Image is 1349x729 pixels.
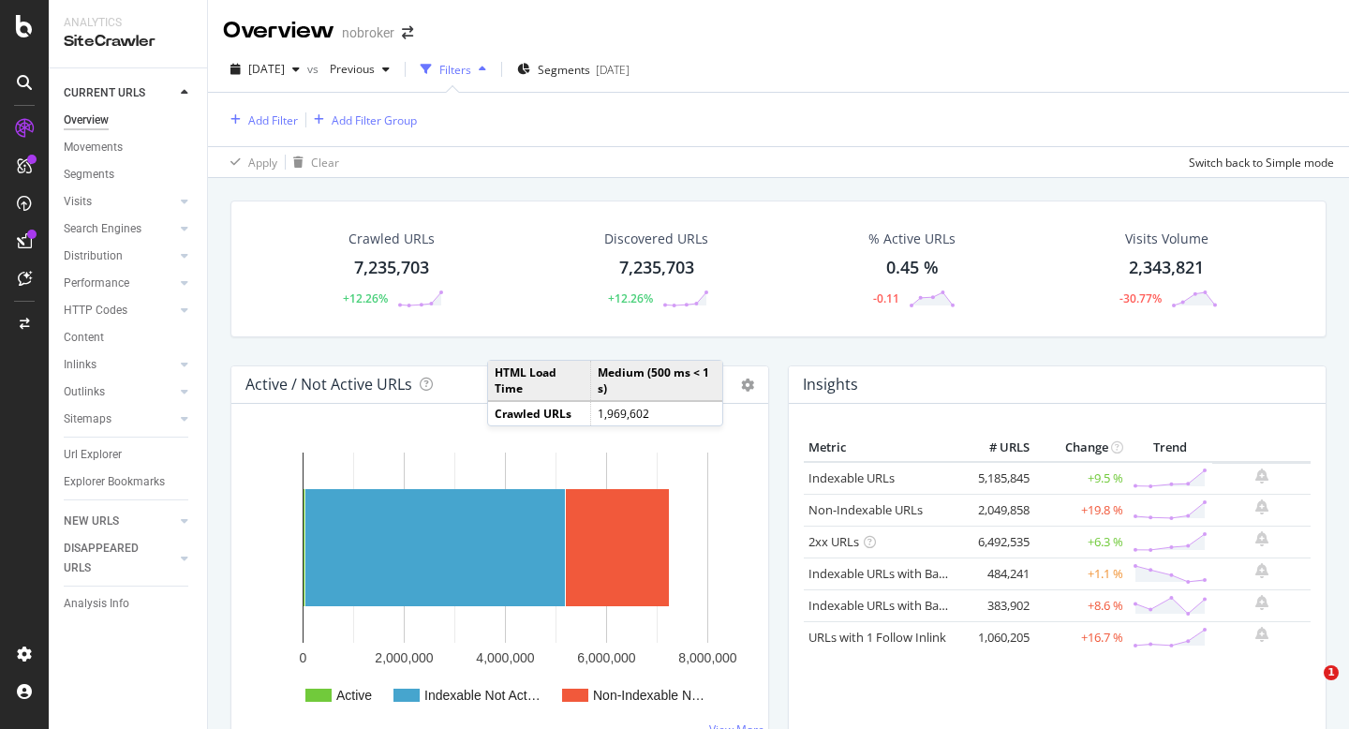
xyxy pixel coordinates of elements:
div: Analytics [64,15,192,31]
a: Non-Indexable URLs [808,501,923,518]
a: Overview [64,111,194,130]
div: Explorer Bookmarks [64,472,165,492]
div: NEW URLS [64,512,119,531]
text: Active [336,688,372,703]
td: 383,902 [959,589,1034,621]
button: Add Filter [223,109,298,131]
td: +9.5 % [1034,462,1128,495]
div: Url Explorer [64,445,122,465]
div: Movements [64,138,123,157]
i: Options [741,379,754,392]
div: % Active URLs [868,230,956,248]
div: SiteCrawler [64,31,192,52]
td: 6,492,535 [959,526,1034,558]
span: 1 [1324,665,1339,680]
div: Sitemaps [64,409,111,429]
div: bell-plus [1255,595,1268,610]
a: Visits [64,192,175,212]
th: Trend [1128,434,1212,462]
a: Segments [64,165,194,185]
td: Crawled URLs [488,401,591,425]
div: CURRENT URLS [64,83,145,103]
div: Visits [64,192,92,212]
td: +16.7 % [1034,621,1128,653]
div: DISAPPEARED URLS [64,539,158,578]
th: Change [1034,434,1128,462]
a: Analysis Info [64,594,194,614]
div: [DATE] [596,62,630,78]
a: 2xx URLs [808,533,859,550]
a: Distribution [64,246,175,266]
td: +6.3 % [1034,526,1128,558]
div: bell-plus [1255,563,1268,578]
button: Add Filter Group [306,109,417,131]
div: Apply [248,155,277,171]
div: +12.26% [343,290,388,306]
td: 5,185,845 [959,462,1034,495]
div: Add Filter Group [332,112,417,128]
text: 4,000,000 [476,650,534,665]
td: +19.8 % [1034,494,1128,526]
a: CURRENT URLS [64,83,175,103]
div: Performance [64,274,129,293]
a: Url Explorer [64,445,194,465]
span: Segments [538,62,590,78]
div: Filters [439,62,471,78]
span: vs [307,61,322,77]
div: Switch back to Simple mode [1189,155,1334,171]
div: nobroker [342,23,394,42]
text: Indexable Not Act… [424,688,541,703]
div: bell-plus [1255,627,1268,642]
div: Distribution [64,246,123,266]
div: Crawled URLs [348,230,435,248]
button: Apply [223,147,277,177]
div: Discovered URLs [604,230,708,248]
svg: A chart. [246,434,753,726]
div: -0.11 [873,290,899,306]
iframe: Intercom live chat [1285,665,1330,710]
div: Analysis Info [64,594,129,614]
td: +8.6 % [1034,589,1128,621]
div: Clear [311,155,339,171]
button: Switch back to Simple mode [1181,147,1334,177]
div: 2,343,821 [1129,256,1204,280]
a: HTTP Codes [64,301,175,320]
span: Previous [322,61,375,77]
div: arrow-right-arrow-left [402,26,413,39]
div: bell-plus [1255,531,1268,546]
button: Previous [322,54,397,84]
div: Segments [64,165,114,185]
div: Inlinks [64,355,96,375]
div: Add Filter [248,112,298,128]
text: 2,000,000 [375,650,433,665]
td: 484,241 [959,558,1034,589]
h4: Insights [803,372,858,397]
button: [DATE] [223,54,307,84]
a: Sitemaps [64,409,175,429]
td: +1.1 % [1034,558,1128,589]
a: Content [64,328,194,348]
div: bell-plus [1255,469,1268,484]
text: 6,000,000 [577,650,635,665]
text: 0 [300,650,307,665]
a: Search Engines [64,219,175,239]
h4: Active / Not Active URLs [245,372,412,397]
a: NEW URLS [64,512,175,531]
a: DISAPPEARED URLS [64,539,175,578]
a: Movements [64,138,194,157]
td: Medium (500 ms < 1 s) [591,361,722,401]
a: URLs with 1 Follow Inlink [808,629,946,646]
a: Indexable URLs with Bad H1 [808,565,965,582]
a: Explorer Bookmarks [64,472,194,492]
div: Overview [223,15,334,47]
text: Non-Indexable N… [593,688,704,703]
div: 0.45 % [886,256,939,280]
th: # URLS [959,434,1034,462]
a: Performance [64,274,175,293]
span: 2025 Sep. 1st [248,61,285,77]
th: Metric [804,434,959,462]
a: Inlinks [64,355,175,375]
div: 7,235,703 [619,256,694,280]
div: Overview [64,111,109,130]
button: Segments[DATE] [510,54,637,84]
